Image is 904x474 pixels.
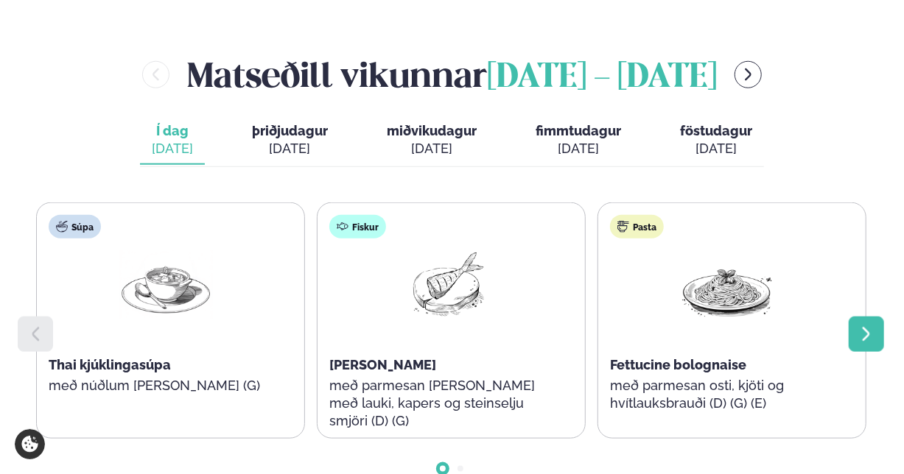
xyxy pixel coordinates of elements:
span: Fettucine bolognaise [610,357,746,372]
span: Go to slide 2 [458,466,463,472]
div: [DATE] [387,140,477,158]
button: Í dag [DATE] [140,116,205,165]
div: Súpa [49,215,101,238]
img: fish.svg [337,221,348,233]
span: [PERSON_NAME] [329,357,436,372]
button: miðvikudagur [DATE] [375,116,488,165]
button: föstudagur [DATE] [668,116,764,165]
p: með parmesan [PERSON_NAME] með lauki, kapers og steinselju smjöri (D) (G) [329,377,564,430]
span: Í dag [152,122,193,140]
div: [DATE] [152,140,193,158]
span: Go to slide 1 [440,466,446,472]
button: menu-btn-right [735,61,762,88]
h2: Matseðill vikunnar [187,51,717,99]
p: með parmesan osti, kjöti og hvítlauksbrauði (D) (G) (E) [610,377,844,412]
img: Soup.png [119,250,213,319]
div: [DATE] [252,140,328,158]
span: [DATE] - [DATE] [487,62,717,94]
button: þriðjudagur [DATE] [240,116,340,165]
div: Fiskur [329,215,386,238]
button: menu-btn-left [142,61,169,88]
span: fimmtudagur [536,123,621,138]
a: Cookie settings [15,429,45,459]
img: Fish.png [399,250,494,319]
p: með núðlum [PERSON_NAME] (G) [49,377,283,395]
span: þriðjudagur [252,123,328,138]
span: Thai kjúklingasúpa [49,357,171,372]
div: [DATE] [680,140,752,158]
div: [DATE] [536,140,621,158]
img: Spagetti.png [680,250,774,319]
img: soup.svg [56,221,68,233]
div: Pasta [610,215,664,238]
button: fimmtudagur [DATE] [524,116,633,165]
span: föstudagur [680,123,752,138]
span: miðvikudagur [387,123,477,138]
img: pasta.svg [617,221,629,233]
